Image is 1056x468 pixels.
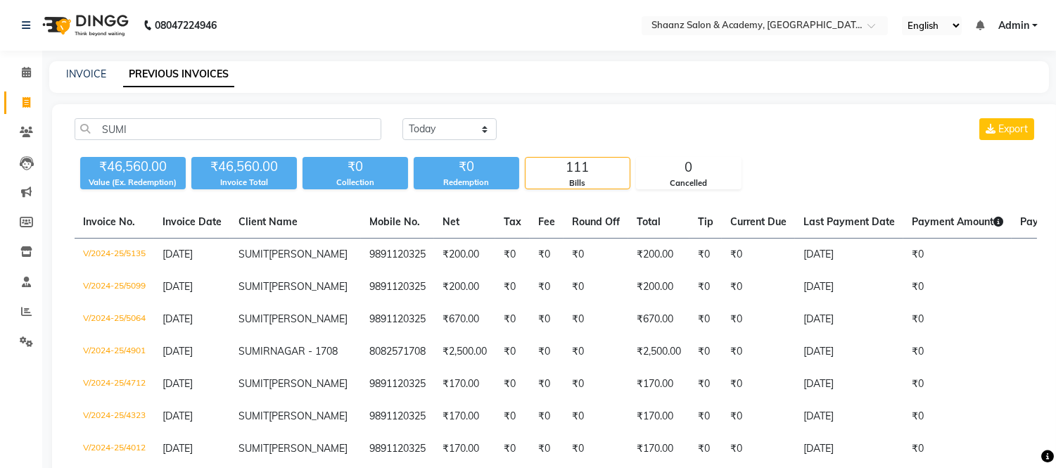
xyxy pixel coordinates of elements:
td: [DATE] [795,271,903,303]
td: ₹2,500.00 [628,336,689,368]
div: ₹0 [414,157,519,177]
td: [DATE] [795,433,903,465]
div: Collection [303,177,408,189]
span: SUMIT [238,248,269,260]
span: Admin [998,18,1029,33]
a: INVOICE [66,68,106,80]
td: ₹0 [495,303,530,336]
td: ₹0 [689,303,722,336]
td: ₹0 [530,239,564,272]
td: V/2024-25/5135 [75,239,154,272]
span: Invoice Date [163,215,222,228]
td: ₹0 [903,433,1012,465]
td: ₹0 [495,336,530,368]
td: ₹0 [722,303,795,336]
td: [DATE] [795,368,903,400]
td: ₹0 [903,368,1012,400]
div: Redemption [414,177,519,189]
td: 8082571708 [361,336,434,368]
td: ₹0 [689,433,722,465]
td: ₹0 [530,303,564,336]
div: ₹46,560.00 [80,157,186,177]
span: [DATE] [163,410,193,422]
td: ₹170.00 [434,368,495,400]
span: [PERSON_NAME] [269,377,348,390]
td: ₹0 [530,400,564,433]
td: ₹0 [495,271,530,303]
span: Payment Amount [912,215,1003,228]
td: ₹170.00 [628,368,689,400]
td: [DATE] [795,303,903,336]
td: ₹0 [689,336,722,368]
span: SUMIT [238,410,269,422]
td: ₹170.00 [434,400,495,433]
td: ₹0 [903,303,1012,336]
span: SUMIT [238,280,269,293]
td: ₹0 [564,303,628,336]
span: Export [998,122,1028,135]
td: V/2024-25/4712 [75,368,154,400]
td: ₹0 [530,336,564,368]
td: ₹0 [722,433,795,465]
td: ₹0 [564,271,628,303]
td: 9891120325 [361,368,434,400]
div: 111 [526,158,630,177]
td: ₹0 [689,271,722,303]
td: ₹170.00 [628,433,689,465]
a: PREVIOUS INVOICES [123,62,234,87]
td: V/2024-25/4323 [75,400,154,433]
span: [PERSON_NAME] [269,248,348,260]
span: SUMIT [238,377,269,390]
td: ₹0 [495,368,530,400]
td: ₹200.00 [628,271,689,303]
div: Invoice Total [191,177,297,189]
span: Mobile No. [369,215,420,228]
td: ₹0 [530,271,564,303]
td: ₹0 [903,336,1012,368]
div: ₹0 [303,157,408,177]
span: [DATE] [163,312,193,325]
td: ₹0 [722,368,795,400]
td: ₹0 [495,433,530,465]
td: ₹0 [722,400,795,433]
td: V/2024-25/5099 [75,271,154,303]
td: ₹0 [564,239,628,272]
td: ₹0 [689,400,722,433]
span: Invoice No. [83,215,135,228]
b: 08047224946 [155,6,217,45]
button: Export [979,118,1034,140]
td: ₹0 [689,368,722,400]
div: Bills [526,177,630,189]
td: ₹170.00 [434,433,495,465]
td: V/2024-25/4901 [75,336,154,368]
td: 9891120325 [361,433,434,465]
input: Search by Name/Mobile/Email/Invoice No [75,118,381,140]
span: [PERSON_NAME] [269,442,348,455]
span: SUMIT [238,312,269,325]
div: Value (Ex. Redemption) [80,177,186,189]
td: ₹2,500.00 [434,336,495,368]
td: ₹0 [564,336,628,368]
td: ₹200.00 [628,239,689,272]
td: ₹0 [564,368,628,400]
span: Client Name [238,215,298,228]
td: ₹0 [689,239,722,272]
td: ₹0 [722,336,795,368]
td: 9891120325 [361,239,434,272]
span: Fee [538,215,555,228]
td: ₹0 [530,368,564,400]
td: ₹0 [564,433,628,465]
span: [DATE] [163,280,193,293]
td: ₹0 [903,271,1012,303]
td: 9891120325 [361,400,434,433]
td: ₹200.00 [434,239,495,272]
td: ₹170.00 [628,400,689,433]
td: ₹0 [495,239,530,272]
span: NAGAR - 1708 [270,345,338,358]
td: ₹200.00 [434,271,495,303]
td: ₹670.00 [628,303,689,336]
td: [DATE] [795,400,903,433]
div: 0 [637,158,741,177]
span: Round Off [572,215,620,228]
span: [PERSON_NAME] [269,280,348,293]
